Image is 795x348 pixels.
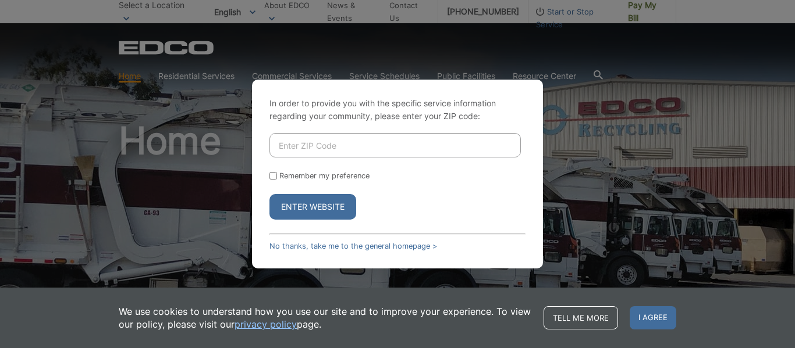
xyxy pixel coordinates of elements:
a: No thanks, take me to the general homepage > [269,242,437,250]
label: Remember my preference [279,171,370,180]
a: Tell me more [544,306,618,329]
span: I agree [630,306,676,329]
input: Enter ZIP Code [269,133,521,157]
button: Enter Website [269,194,356,220]
p: In order to provide you with the specific service information regarding your community, please en... [269,97,526,123]
a: privacy policy [235,318,297,331]
p: We use cookies to understand how you use our site and to improve your experience. To view our pol... [119,305,532,331]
